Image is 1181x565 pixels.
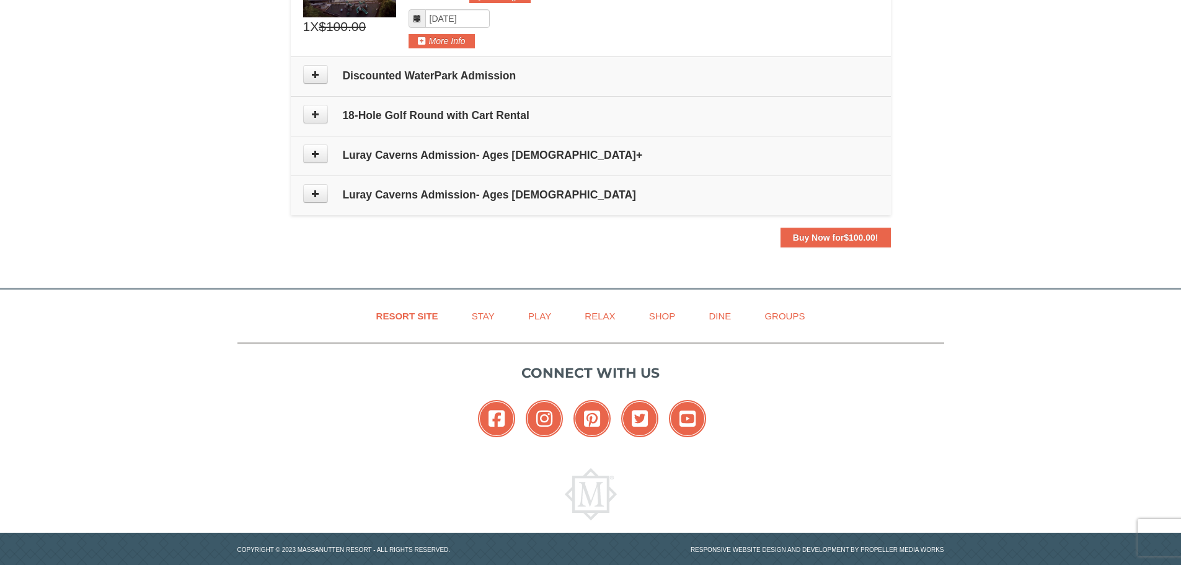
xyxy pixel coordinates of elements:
[361,302,454,330] a: Resort Site
[456,302,510,330] a: Stay
[634,302,691,330] a: Shop
[793,233,878,242] strong: Buy Now for !
[749,302,820,330] a: Groups
[303,69,878,82] h4: Discounted WaterPark Admission
[319,17,366,36] span: $100.00
[691,546,944,553] a: Responsive website design and development by Propeller Media Works
[228,545,591,554] p: Copyright © 2023 Massanutten Resort - All Rights Reserved.
[409,34,475,48] button: More Info
[303,149,878,161] h4: Luray Caverns Admission- Ages [DEMOGRAPHIC_DATA]+
[565,468,617,520] img: Massanutten Resort Logo
[303,17,311,36] span: 1
[844,233,875,242] span: $100.00
[303,109,878,122] h4: 18-Hole Golf Round with Cart Rental
[781,228,891,247] button: Buy Now for$100.00!
[303,189,878,201] h4: Luray Caverns Admission- Ages [DEMOGRAPHIC_DATA]
[237,363,944,383] p: Connect with us
[569,302,630,330] a: Relax
[513,302,567,330] a: Play
[310,17,319,36] span: X
[693,302,746,330] a: Dine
